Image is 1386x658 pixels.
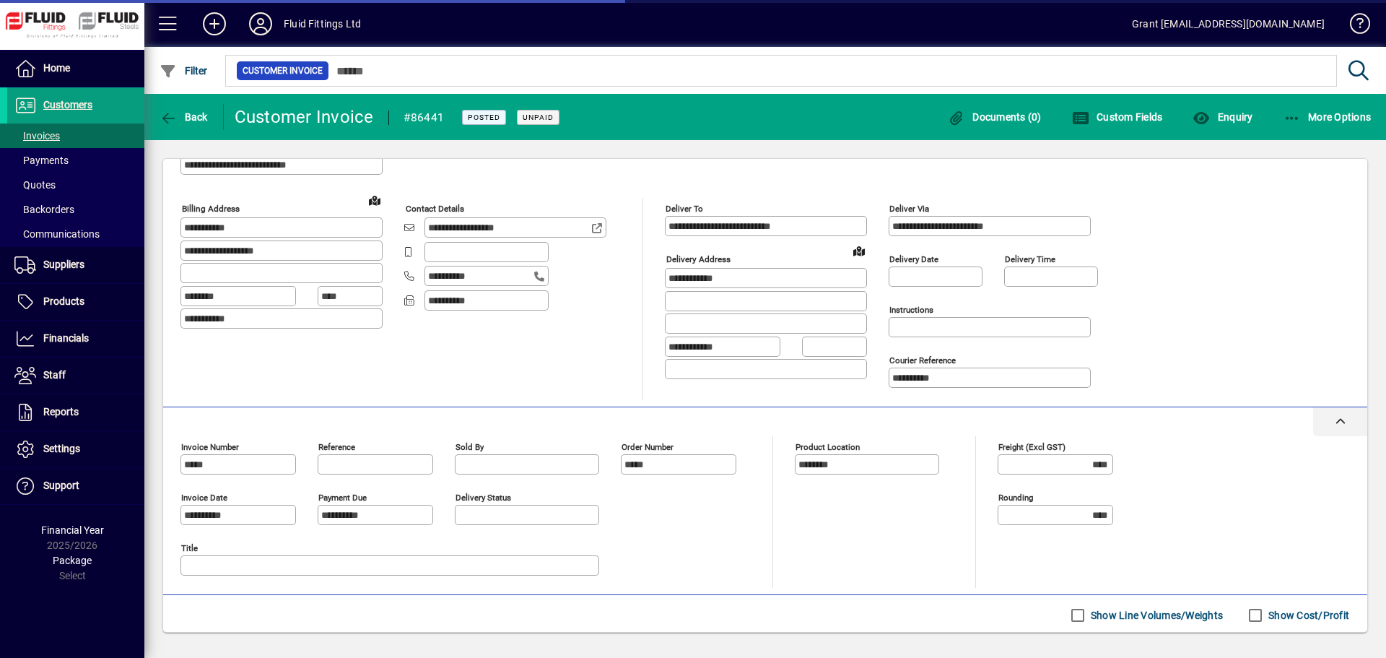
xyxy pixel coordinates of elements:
[7,51,144,87] a: Home
[1088,608,1223,623] label: Show Line Volumes/Weights
[1193,111,1252,123] span: Enquiry
[847,239,871,262] a: View on map
[889,254,938,264] mat-label: Delivery date
[1265,608,1349,623] label: Show Cost/Profit
[363,189,386,212] a: View on map
[14,228,100,240] span: Communications
[998,493,1033,503] mat-label: Rounding
[43,259,84,270] span: Suppliers
[889,305,933,315] mat-label: Instructions
[1339,3,1368,50] a: Knowledge Base
[944,104,1045,130] button: Documents (0)
[456,493,511,503] mat-label: Delivery status
[43,295,84,307] span: Products
[235,105,374,129] div: Customer Invoice
[191,11,237,37] button: Add
[7,321,144,357] a: Financials
[43,99,92,111] span: Customers
[43,443,80,454] span: Settings
[181,543,198,553] mat-label: Title
[7,247,144,283] a: Suppliers
[160,111,208,123] span: Back
[318,442,355,452] mat-label: Reference
[181,442,239,452] mat-label: Invoice number
[948,111,1042,123] span: Documents (0)
[156,104,212,130] button: Back
[1072,111,1163,123] span: Custom Fields
[1189,104,1256,130] button: Enquiry
[144,104,224,130] app-page-header-button: Back
[160,65,208,77] span: Filter
[1068,104,1167,130] button: Custom Fields
[7,222,144,246] a: Communications
[7,394,144,430] a: Reports
[666,204,703,214] mat-label: Deliver To
[889,355,956,365] mat-label: Courier Reference
[468,113,500,122] span: Posted
[1283,111,1372,123] span: More Options
[7,197,144,222] a: Backorders
[14,155,69,166] span: Payments
[7,358,144,394] a: Staff
[53,555,92,566] span: Package
[7,173,144,197] a: Quotes
[1280,104,1375,130] button: More Options
[14,204,74,215] span: Backorders
[7,468,144,504] a: Support
[181,493,227,503] mat-label: Invoice date
[1132,12,1325,35] div: Grant [EMAIL_ADDRESS][DOMAIN_NAME]
[998,442,1065,452] mat-label: Freight (excl GST)
[14,179,56,191] span: Quotes
[796,442,860,452] mat-label: Product location
[523,113,554,122] span: Unpaid
[404,106,445,129] div: #86441
[7,148,144,173] a: Payments
[622,442,674,452] mat-label: Order number
[41,524,104,536] span: Financial Year
[156,58,212,84] button: Filter
[43,369,66,381] span: Staff
[43,406,79,417] span: Reports
[318,493,367,503] mat-label: Payment due
[43,480,79,491] span: Support
[1005,254,1055,264] mat-label: Delivery time
[43,332,89,344] span: Financials
[7,124,144,148] a: Invoices
[889,204,929,214] mat-label: Deliver via
[14,130,60,142] span: Invoices
[7,284,144,320] a: Products
[43,62,70,74] span: Home
[7,431,144,467] a: Settings
[237,11,284,37] button: Profile
[284,12,361,35] div: Fluid Fittings Ltd
[243,64,323,78] span: Customer Invoice
[456,442,484,452] mat-label: Sold by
